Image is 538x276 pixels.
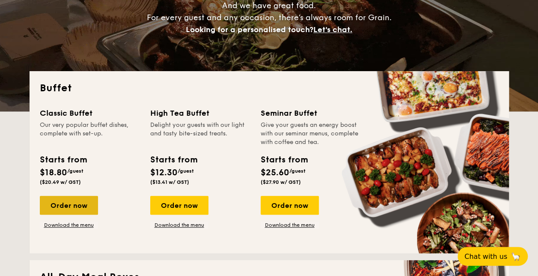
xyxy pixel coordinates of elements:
div: Order now [40,196,98,215]
span: /guest [289,168,306,174]
span: 🦙 [511,252,521,261]
a: Download the menu [40,222,98,228]
div: High Tea Buffet [150,107,250,119]
div: Starts from [40,153,86,166]
span: And we have great food. For every guest and any occasion, there’s always room for Grain. [147,1,392,34]
div: Give your guests an energy boost with our seminar menus, complete with coffee and tea. [261,121,361,147]
h2: Buffet [40,81,499,95]
div: Our very popular buffet dishes, complete with set-up. [40,121,140,147]
span: ($13.41 w/ GST) [150,179,189,185]
span: $25.60 [261,168,289,178]
span: $18.80 [40,168,67,178]
span: $12.30 [150,168,178,178]
span: Let's chat. [313,25,352,34]
div: Order now [261,196,319,215]
span: ($20.49 w/ GST) [40,179,81,185]
span: /guest [178,168,194,174]
div: Seminar Buffet [261,107,361,119]
div: Classic Buffet [40,107,140,119]
div: Starts from [150,153,197,166]
div: Starts from [261,153,307,166]
div: Delight your guests with our light and tasty bite-sized treats. [150,121,250,147]
span: /guest [67,168,83,174]
span: Chat with us [464,252,507,261]
div: Order now [150,196,208,215]
span: Looking for a personalised touch? [186,25,313,34]
a: Download the menu [261,222,319,228]
span: ($27.90 w/ GST) [261,179,301,185]
a: Download the menu [150,222,208,228]
button: Chat with us🦙 [458,247,528,266]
